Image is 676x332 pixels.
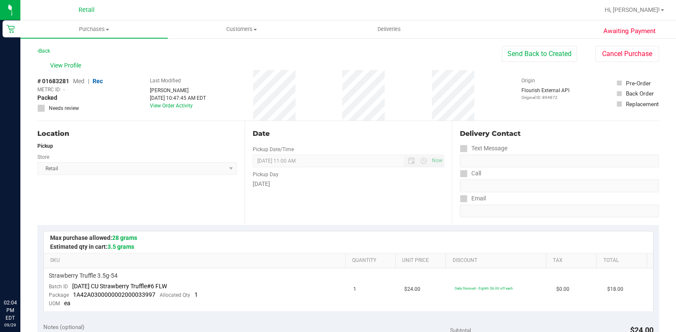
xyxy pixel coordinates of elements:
[315,20,463,38] a: Deliveries
[603,257,644,264] a: Total
[49,272,118,280] span: Strawberry Truffle 3.5g-54
[160,292,190,298] span: Allocated Qty
[37,143,53,149] strong: Pickup
[168,25,315,33] span: Customers
[49,292,69,298] span: Package
[253,180,444,189] div: [DATE]
[353,285,356,293] span: 1
[352,257,392,264] a: Quantity
[50,243,134,250] span: Estimated qty in cart:
[50,257,342,264] a: SKU
[49,301,60,307] span: UOM
[521,77,535,84] label: Origin
[404,285,420,293] span: $24.00
[460,155,659,167] input: Format: (999) 999-9999
[79,6,95,14] span: Retail
[607,285,623,293] span: $18.00
[112,234,137,241] span: 28 grams
[150,94,206,102] div: [DATE] 10:47:45 AM EDT
[626,100,659,108] div: Replacement
[253,146,294,153] label: Pickup Date/Time
[64,300,70,307] span: ea
[460,167,481,180] label: Call
[20,25,168,33] span: Purchases
[49,104,79,112] span: Needs review
[253,171,279,178] label: Pickup Day
[453,257,543,264] a: Discount
[626,89,654,98] div: Back Order
[168,20,315,38] a: Customers
[150,87,206,94] div: [PERSON_NAME]
[556,285,569,293] span: $0.00
[460,192,486,205] label: Email
[150,77,181,84] label: Last Modified
[20,20,168,38] a: Purchases
[37,153,49,161] label: Store
[37,86,61,93] span: METRC ID:
[626,79,651,87] div: Pre-Order
[366,25,412,33] span: Deliveries
[49,284,68,290] span: Batch ID
[25,263,35,273] iframe: Resource center unread badge
[521,87,569,101] div: Flourish External API
[93,78,103,84] span: Rec
[63,86,65,93] span: -
[37,93,57,102] span: Packed
[43,324,84,330] span: Notes (optional)
[603,26,656,36] span: Awaiting Payment
[253,129,444,139] div: Date
[37,129,237,139] div: Location
[402,257,442,264] a: Unit Price
[73,78,84,84] span: Med
[521,94,569,101] p: Original ID: 894872
[150,103,193,109] a: View Order Activity
[460,129,659,139] div: Delivery Contact
[4,299,17,322] p: 02:04 PM EDT
[37,48,50,54] a: Back
[88,78,89,84] span: |
[37,77,69,86] span: # 01683281
[6,25,15,33] inline-svg: Retail
[72,283,167,290] span: [DATE] CU Strawberry Truffle#6 FLW
[502,46,577,62] button: Send Back to Created
[460,142,507,155] label: Text Message
[460,180,659,192] input: Format: (999) 999-9999
[455,286,513,290] span: Daily Discount - Eighth: $6.00 off each
[8,264,34,290] iframe: Resource center
[73,291,155,298] span: 1A42A0300000002000033997
[107,243,134,250] span: 3.5 grams
[50,234,137,241] span: Max purchase allowed:
[4,322,17,328] p: 09/29
[595,46,659,62] button: Cancel Purchase
[50,61,84,70] span: View Profile
[553,257,593,264] a: Tax
[194,291,198,298] span: 1
[605,6,660,13] span: Hi, [PERSON_NAME]!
